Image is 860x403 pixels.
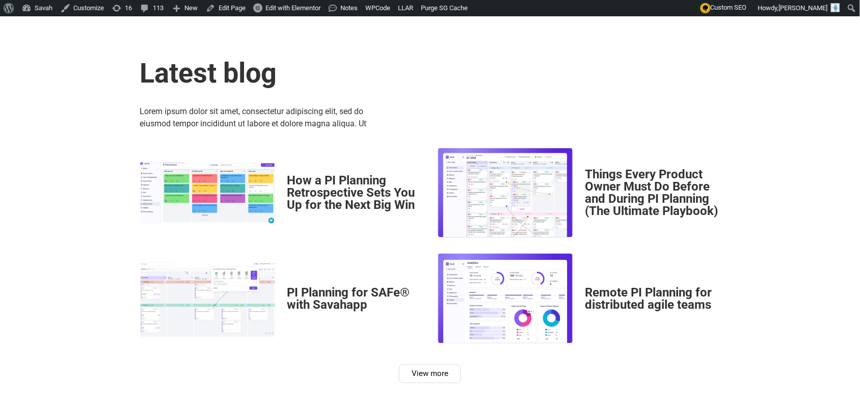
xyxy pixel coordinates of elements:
a: Things Every Product Owner Must Do Before and During PI Planning (The Ultimate Playbook) [585,167,718,218]
span: Edit with Elementor [265,4,320,12]
iframe: Chat Widget [809,354,860,403]
span: [PERSON_NAME] [779,4,828,12]
span: View more [412,370,448,378]
a: How a PI Planning Retrospective Sets You Up for the Next Big Win [287,173,415,212]
a: View more [399,364,461,383]
a: Remote PI Planning for distributed agile teams [585,285,712,312]
p: Lorem ipsum dolor sit amet, consectetur adipiscing elit, sed do eiusmod tempor incididunt ut labo... [140,105,720,130]
h2: Latest blog [140,60,720,87]
a: PI Planning for SAFe® with Savahapp [287,285,410,312]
